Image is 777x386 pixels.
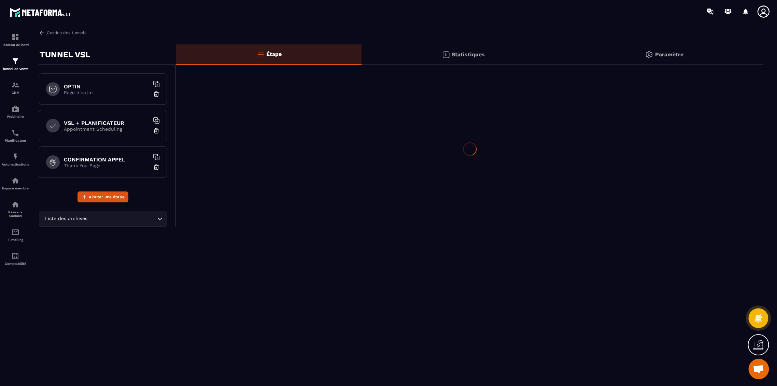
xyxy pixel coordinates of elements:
a: automationsautomationsAutomatisations [2,147,29,171]
a: Mở cuộc trò chuyện [748,359,769,379]
a: automationsautomationsEspace membre [2,171,29,195]
p: Webinaire [2,115,29,118]
img: setting-gr.5f69749f.svg [645,51,653,59]
p: CRM [2,91,29,95]
img: automations [11,153,19,161]
h6: VSL + PLANIFICATEUR [64,120,149,126]
img: formation [11,81,19,89]
img: automations [11,105,19,113]
p: Statistiques [452,51,485,58]
img: bars-o.4a397970.svg [256,50,265,58]
a: formationformationTableau de bord [2,28,29,52]
p: Planificateur [2,139,29,142]
img: logo [10,6,71,18]
p: Tunnel de vente [2,67,29,71]
a: social-networksocial-networkRéseaux Sociaux [2,195,29,223]
span: Liste des archives [43,215,89,223]
p: Étape [266,51,282,57]
a: automationsautomationsWebinaire [2,100,29,124]
a: formationformationCRM [2,76,29,100]
div: Search for option [39,211,167,227]
img: arrow [39,30,45,36]
img: automations [11,176,19,185]
img: social-network [11,200,19,209]
img: accountant [11,252,19,260]
p: Appointment Scheduling [64,126,149,132]
h6: CONFIRMATION APPEL [64,156,149,163]
p: Réseaux Sociaux [2,210,29,218]
p: Tableau de bord [2,43,29,47]
img: stats.20deebd0.svg [442,51,450,59]
p: E-mailing [2,238,29,242]
p: Espace membre [2,186,29,190]
img: trash [153,164,160,171]
img: trash [153,127,160,134]
img: scheduler [11,129,19,137]
p: Thank You Page [64,163,149,168]
img: formation [11,33,19,41]
span: Ajouter une étape [89,194,125,200]
a: accountantaccountantComptabilité [2,247,29,271]
p: Comptabilité [2,262,29,266]
p: TUNNEL VSL [40,48,90,61]
input: Search for option [89,215,156,223]
a: schedulerschedulerPlanificateur [2,124,29,147]
a: formationformationTunnel de vente [2,52,29,76]
p: Page d'optin [64,90,149,95]
a: Gestion des tunnels [39,30,86,36]
img: formation [11,57,19,65]
img: trash [153,91,160,98]
img: email [11,228,19,236]
p: Paramètre [655,51,683,58]
a: emailemailE-mailing [2,223,29,247]
p: Automatisations [2,162,29,166]
button: Ajouter une étape [77,191,128,202]
h6: OPTIN [64,83,149,90]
